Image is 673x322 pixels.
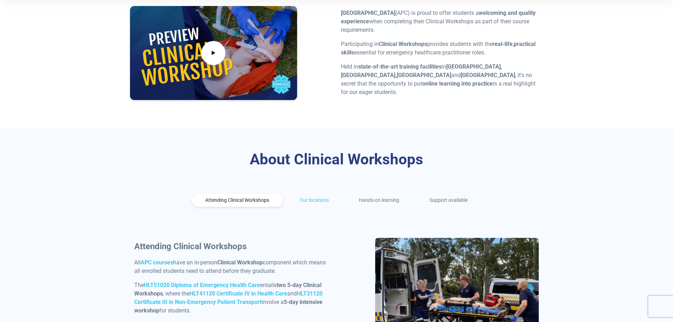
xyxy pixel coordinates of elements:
[144,282,260,288] a: HLT51020 Diploma of Emergency Health Care
[134,281,332,315] p: The entails , where the and involve a for students.
[134,258,332,275] p: All have an in-person component which means all enrolled students need to attend before they grad...
[286,194,343,207] a: Our locations
[217,259,263,266] strong: Clinical Workshop
[134,282,321,297] strong: two 5-day Clinical Workshops
[192,194,283,207] a: Attending Clinical Workshops
[189,290,287,297] a: HLT41120 Certificate IV in Health Care
[341,63,543,96] p: Held in in and , it’s no secret that the opportunity to put is a real highlight for our eager stu...
[134,241,247,251] strong: Attending Clinical Workshops
[134,290,323,305] a: HLT31120 Certificate III in Non-Emergency Patient Transport
[341,9,543,34] p: (APC) is proud to offer students a when completing their Clinical Workshops as part of their cour...
[341,10,395,16] strong: [GEOGRAPHIC_DATA]
[422,80,493,87] strong: online learning into practice
[341,40,543,57] p: Participating in provides students with the , essential for emergency healthcare practitioner roles.
[341,10,536,25] strong: welcoming and quality experience
[416,194,482,207] a: Support available
[461,72,515,78] strong: [GEOGRAPHIC_DATA]
[397,72,451,78] strong: [GEOGRAPHIC_DATA]
[492,41,513,47] strong: real-life
[141,259,173,266] a: APC courses
[130,151,543,169] h3: About Clinical Workshops
[346,194,413,207] a: Hands-on learning
[358,63,442,70] strong: state-of-the-art training facilities
[379,41,427,47] strong: Clinical Workshops
[134,299,323,314] strong: 5-day intensive workshop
